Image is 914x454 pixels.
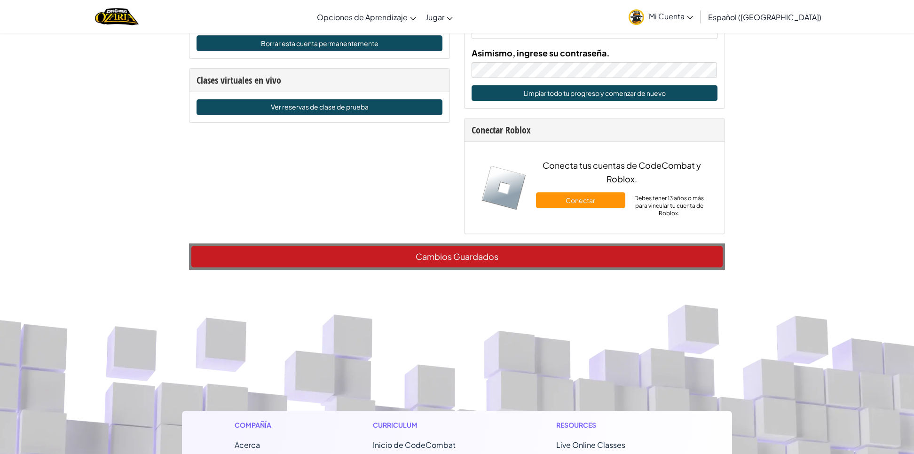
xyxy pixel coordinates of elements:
label: Asimismo, ingrese su contraseña. [472,46,610,60]
p: Conecta tus cuentas de CodeCombat y Roblox. [536,158,708,186]
span: Español ([GEOGRAPHIC_DATA]) [708,12,821,22]
a: Ozaria by CodeCombat logo [95,7,139,26]
div: Clases virtuales en vivo [197,73,442,87]
a: Ver reservas de clase de prueba [197,99,442,115]
button: Borrar esta cuenta permanentemente [197,35,442,51]
a: Mi Cuenta [624,2,698,31]
div: Conectar Roblox [472,123,717,137]
h1: Compañía [235,420,313,430]
h1: Resources [556,420,680,430]
a: Acerca [235,440,260,450]
a: Jugar [421,4,457,30]
img: avatar [629,9,644,25]
a: Español ([GEOGRAPHIC_DATA]) [703,4,826,30]
a: Opciones de Aprendizaje [312,4,421,30]
button: Conectar [536,192,626,208]
span: Opciones de Aprendizaje [317,12,408,22]
span: Jugar [425,12,444,22]
button: Limpiar todo tu progreso y comenzar de nuevo [472,85,717,101]
h1: Curriculum [373,420,496,430]
img: Home [95,7,139,26]
span: Inicio de CodeCombat [373,440,456,450]
div: Debes tener 13 años o más para vincular tu cuenta de Roblox. [630,195,708,217]
a: Live Online Classes [556,440,625,450]
img: roblox-logo.svg [481,165,527,211]
span: Mi Cuenta [649,11,693,21]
